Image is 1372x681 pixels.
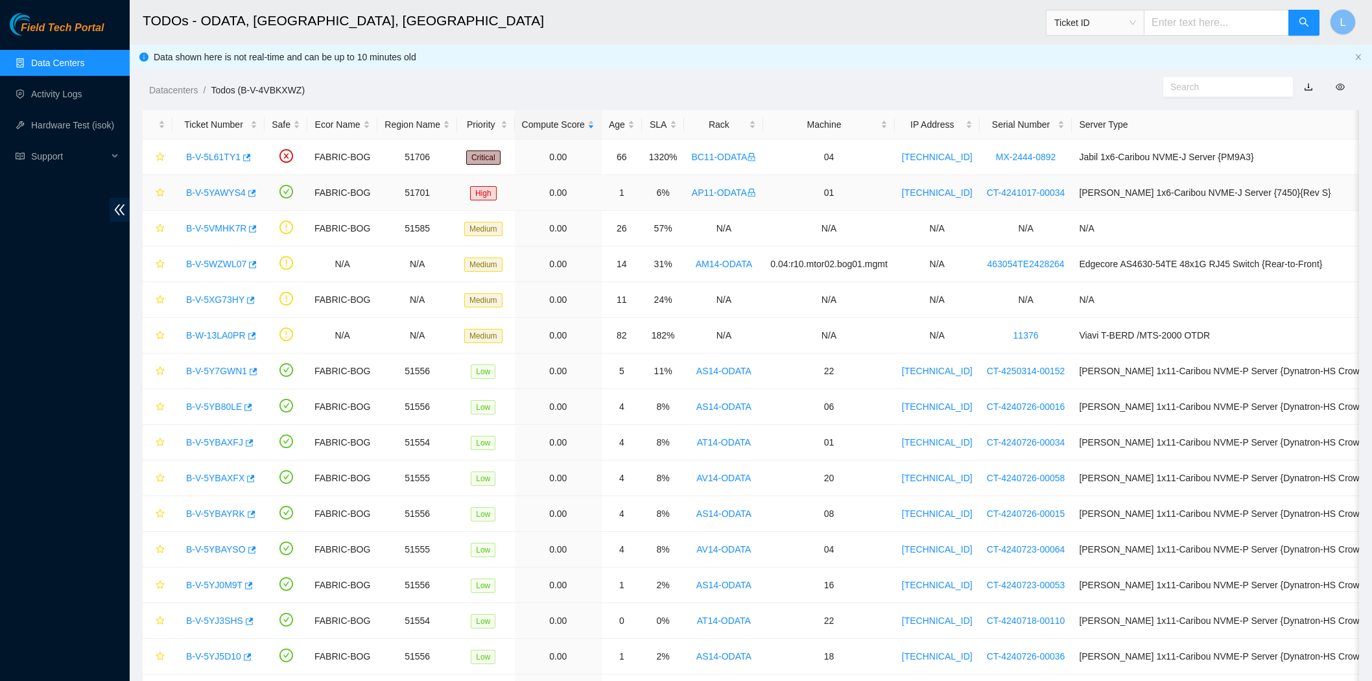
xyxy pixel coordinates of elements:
[987,580,1065,590] a: CT-4240723-00053
[150,468,165,488] button: star
[642,353,685,389] td: 11%
[697,437,751,448] a: AT14-ODATA
[684,318,763,353] td: N/A
[21,22,104,34] span: Field Tech Portal
[1294,77,1323,97] button: download
[763,139,895,175] td: 04
[307,496,377,532] td: FABRIC-BOG
[642,139,685,175] td: 1320%
[186,152,241,162] a: B-V-5L61TY1
[763,211,895,246] td: N/A
[279,506,293,520] span: check-circle
[684,282,763,318] td: N/A
[1013,330,1039,340] a: 11376
[696,508,751,519] a: AS14-ODATA
[763,603,895,639] td: 22
[471,650,495,664] span: Low
[515,175,602,211] td: 0.00
[895,318,980,353] td: N/A
[763,246,895,282] td: 0.04:r10.mtor02.bog01.mgmt
[1336,82,1345,91] span: eye
[156,545,165,555] span: star
[987,259,1064,269] a: 463054TE2428264
[156,438,165,448] span: star
[150,575,165,595] button: star
[515,460,602,496] td: 0.00
[377,318,457,353] td: N/A
[602,246,642,282] td: 14
[377,603,457,639] td: 51554
[279,435,293,448] span: check-circle
[515,603,602,639] td: 0.00
[279,185,293,198] span: check-circle
[211,85,305,95] a: Todos (B-V-4VBKXWZ)
[763,389,895,425] td: 06
[996,152,1056,162] a: MX-2444-0892
[747,188,756,197] span: lock
[902,615,973,626] a: [TECHNICAL_ID]
[1299,17,1309,29] span: search
[902,508,973,519] a: [TECHNICAL_ID]
[307,353,377,389] td: FABRIC-BOG
[279,292,293,305] span: exclamation-circle
[696,259,752,269] a: AM14-ODATA
[307,175,377,211] td: FABRIC-BOG
[515,532,602,567] td: 0.00
[464,293,503,307] span: Medium
[150,325,165,346] button: star
[642,460,685,496] td: 8%
[377,567,457,603] td: 51556
[515,318,602,353] td: 0.00
[692,187,756,198] a: AP11-ODATAlock
[377,496,457,532] td: 51556
[642,211,685,246] td: 57%
[763,532,895,567] td: 04
[464,257,503,272] span: Medium
[987,366,1065,376] a: CT-4250314-00152
[515,353,602,389] td: 0.00
[1330,9,1356,35] button: L
[987,187,1065,198] a: CT-4241017-00034
[763,639,895,675] td: 18
[763,318,895,353] td: N/A
[377,139,457,175] td: 51706
[150,432,165,453] button: star
[150,503,165,524] button: star
[464,222,503,236] span: Medium
[377,425,457,460] td: 51554
[515,246,602,282] td: 0.00
[602,282,642,318] td: 11
[763,567,895,603] td: 16
[186,187,246,198] a: B-V-5YAWYS4
[150,182,165,203] button: star
[602,175,642,211] td: 1
[684,211,763,246] td: N/A
[186,223,246,233] a: B-V-5VMHK7R
[763,496,895,532] td: 08
[279,256,293,270] span: exclamation-circle
[642,425,685,460] td: 8%
[307,639,377,675] td: FABRIC-BOG
[642,567,685,603] td: 2%
[763,175,895,211] td: 01
[696,651,751,662] a: AS14-ODATA
[156,473,165,484] span: star
[377,460,457,496] td: 51555
[279,470,293,484] span: check-circle
[377,639,457,675] td: 51556
[279,613,293,627] span: check-circle
[515,639,602,675] td: 0.00
[186,366,247,376] a: B-V-5Y7GWN1
[642,496,685,532] td: 8%
[150,646,165,667] button: star
[186,544,246,555] a: B-V-5YBAYSO
[150,396,165,417] button: star
[895,211,980,246] td: N/A
[763,460,895,496] td: 20
[642,246,685,282] td: 31%
[696,580,751,590] a: AS14-ODATA
[895,246,980,282] td: N/A
[987,615,1065,626] a: CT-4240718-00110
[902,544,973,555] a: [TECHNICAL_ID]
[156,259,165,270] span: star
